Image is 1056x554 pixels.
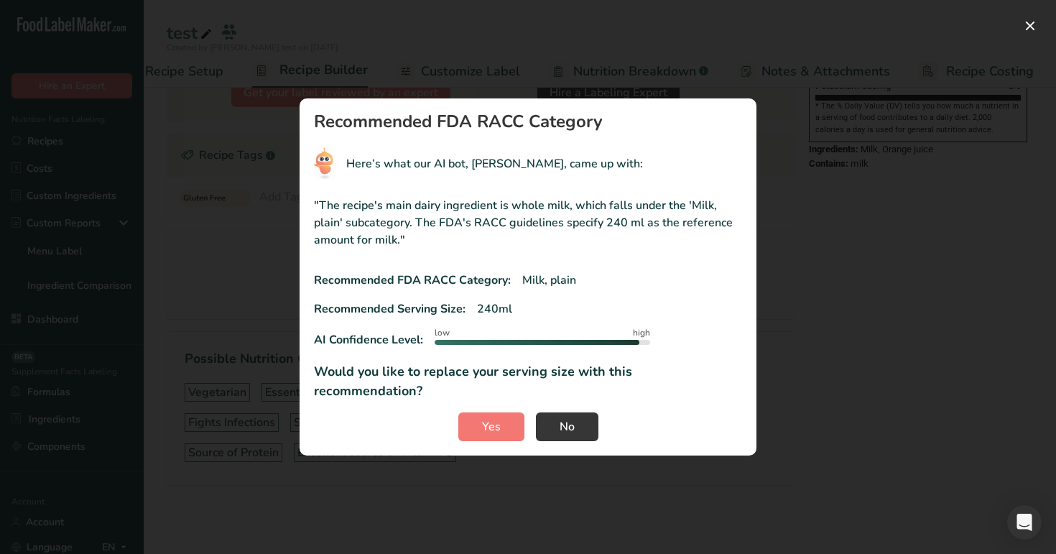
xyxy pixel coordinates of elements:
[314,147,335,180] img: RIA AI Bot
[314,362,742,401] p: Would you like to replace your serving size with this recommendation?
[314,331,423,348] p: AI Confidence Level:
[458,412,524,441] button: Yes
[560,418,575,435] span: No
[522,272,576,289] p: Milk, plain
[314,197,742,249] p: "The recipe's main dairy ingredient is whole milk, which falls under the 'Milk, plain' subcategor...
[314,272,511,289] p: Recommended FDA RACC Category:
[536,412,598,441] button: No
[477,300,512,318] p: 240ml
[435,326,450,339] span: low
[1007,505,1042,540] div: Open Intercom Messenger
[482,418,501,435] span: Yes
[633,326,650,339] span: high
[346,155,643,172] p: Here’s what our AI bot, [PERSON_NAME], came up with:
[314,113,742,130] h1: Recommended FDA RACC Category
[314,300,466,318] p: Recommended Serving Size:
